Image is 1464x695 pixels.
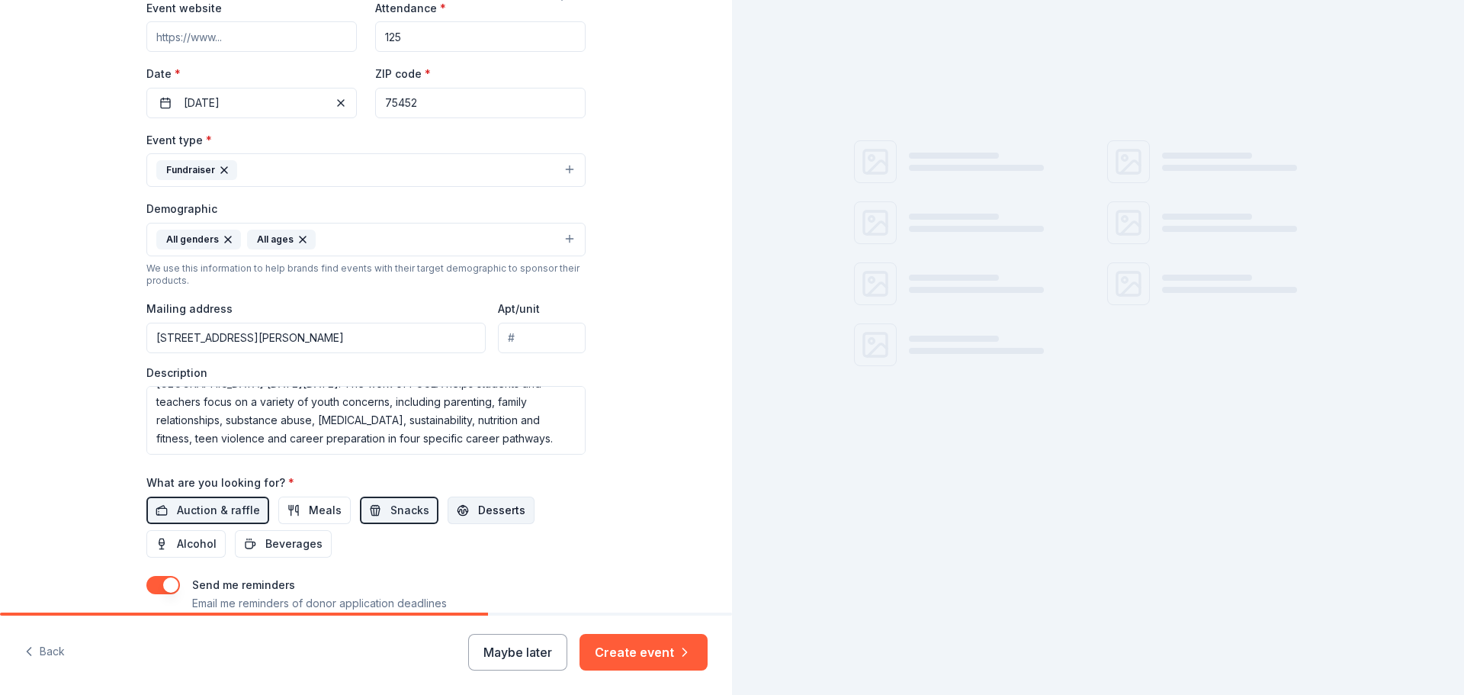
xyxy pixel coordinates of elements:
[278,497,351,524] button: Meals
[146,133,212,148] label: Event type
[24,636,65,668] button: Back
[247,230,316,249] div: All ages
[448,497,535,524] button: Desserts
[498,301,540,317] label: Apt/unit
[235,530,332,558] button: Beverages
[498,323,586,353] input: #
[177,501,260,520] span: Auction & raffle
[192,578,295,591] label: Send me reminders
[146,223,586,256] button: All gendersAll ages
[375,88,586,118] input: 12345 (U.S. only)
[468,634,567,671] button: Maybe later
[146,88,357,118] button: [DATE]
[265,535,323,553] span: Beverages
[177,535,217,553] span: Alcohol
[146,301,233,317] label: Mailing address
[146,201,217,217] label: Demographic
[146,386,586,455] textarea: Please consider making a donation to the Family, Career & Community Leaders of America (FCCLA) ch...
[360,497,438,524] button: Snacks
[146,323,486,353] input: Enter a US address
[146,365,207,381] label: Description
[146,153,586,187] button: Fundraiser
[375,66,431,82] label: ZIP code
[192,594,447,613] p: Email me reminders of donor application deadlines
[146,530,226,558] button: Alcohol
[146,262,586,287] div: We use this information to help brands find events with their target demographic to sponsor their...
[156,160,237,180] div: Fundraiser
[309,501,342,520] span: Meals
[146,66,357,82] label: Date
[579,634,708,671] button: Create event
[146,21,357,52] input: https://www...
[375,1,446,16] label: Attendance
[478,501,525,520] span: Desserts
[146,1,222,16] label: Event website
[375,21,586,52] input: 20
[146,497,269,524] button: Auction & raffle
[156,230,241,249] div: All genders
[390,501,429,520] span: Snacks
[146,475,294,491] label: What are you looking for?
